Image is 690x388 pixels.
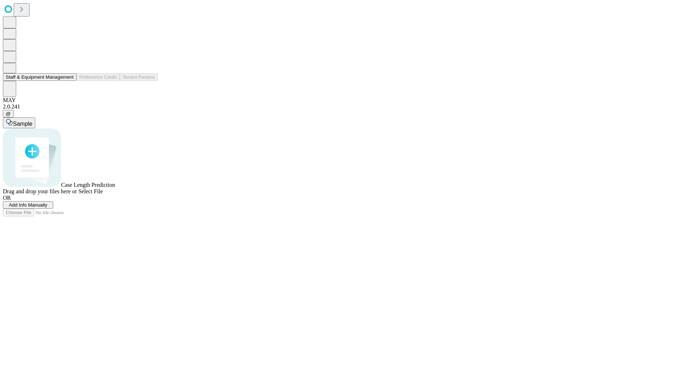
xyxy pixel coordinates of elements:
button: Preference Cards [77,73,120,81]
button: Staff & Equipment Management [3,73,77,81]
button: @ [3,110,14,117]
div: 2.0.241 [3,103,687,110]
span: Select File [78,188,103,194]
span: Sample [13,121,32,127]
span: Case Length Prediction [61,182,115,188]
span: Drag and drop your files here or [3,188,77,194]
button: Tenant Params [120,73,158,81]
button: Add Info Manually [3,201,53,209]
div: MAY [3,97,687,103]
span: OR [3,195,11,201]
span: Add Info Manually [9,202,47,208]
span: @ [6,111,11,116]
button: Sample [3,117,35,128]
